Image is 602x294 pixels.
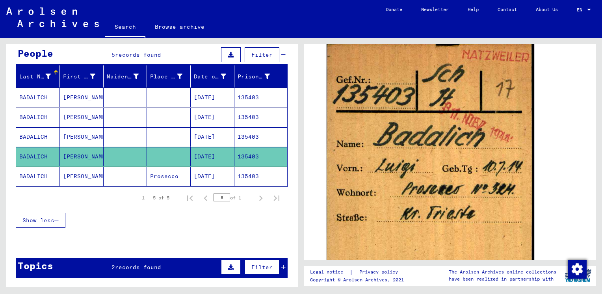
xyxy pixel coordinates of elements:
[234,108,287,127] mat-cell: 135403
[107,70,149,83] div: Maiden Name
[150,73,182,81] div: Place of Birth
[234,147,287,166] mat-cell: 135403
[111,51,115,58] span: 5
[191,88,234,107] mat-cell: [DATE]
[19,73,51,81] div: Last Name
[18,46,53,60] div: People
[191,65,234,87] mat-header-cell: Date of Birth
[253,190,269,206] button: Next page
[115,51,161,58] span: records found
[104,65,147,87] mat-header-cell: Maiden Name
[22,217,54,224] span: Show less
[191,147,234,166] mat-cell: [DATE]
[310,268,349,276] a: Legal notice
[115,264,161,271] span: records found
[19,70,61,83] div: Last Name
[105,17,145,38] a: Search
[198,190,214,206] button: Previous page
[6,7,99,27] img: Arolsen_neg.svg
[60,167,104,186] mat-cell: [PERSON_NAME]
[234,65,287,87] mat-header-cell: Prisoner #
[182,190,198,206] button: First page
[111,264,115,271] span: 2
[238,70,280,83] div: Prisoner #
[60,147,104,166] mat-cell: [PERSON_NAME]
[63,73,95,81] div: First Name
[16,127,60,147] mat-cell: BADALICH
[191,167,234,186] mat-cell: [DATE]
[147,167,191,186] mat-cell: Prosecco
[214,194,253,201] div: of 1
[142,194,169,201] div: 1 – 5 of 5
[310,268,407,276] div: |
[16,88,60,107] mat-cell: BADALICH
[16,147,60,166] mat-cell: BADALICH
[449,268,556,275] p: The Arolsen Archives online collections
[150,70,192,83] div: Place of Birth
[563,266,593,285] img: yv_logo.png
[234,167,287,186] mat-cell: 135403
[353,268,407,276] a: Privacy policy
[577,7,585,13] span: EN
[16,65,60,87] mat-header-cell: Last Name
[16,167,60,186] mat-cell: BADALICH
[191,108,234,127] mat-cell: [DATE]
[234,127,287,147] mat-cell: 135403
[568,260,587,279] img: Change consent
[60,88,104,107] mat-cell: [PERSON_NAME]
[245,260,279,275] button: Filter
[191,127,234,147] mat-cell: [DATE]
[310,276,407,283] p: Copyright © Arolsen Archives, 2021
[251,264,273,271] span: Filter
[449,275,556,283] p: have been realized in partnership with
[60,108,104,127] mat-cell: [PERSON_NAME]
[147,65,191,87] mat-header-cell: Place of Birth
[16,108,60,127] mat-cell: BADALICH
[269,190,284,206] button: Last page
[145,17,214,36] a: Browse archive
[107,73,139,81] div: Maiden Name
[234,88,287,107] mat-cell: 135403
[16,213,65,228] button: Show less
[60,65,104,87] mat-header-cell: First Name
[60,127,104,147] mat-cell: [PERSON_NAME]
[245,47,279,62] button: Filter
[251,51,273,58] span: Filter
[194,73,226,81] div: Date of Birth
[18,259,53,273] div: Topics
[194,70,236,83] div: Date of Birth
[238,73,270,81] div: Prisoner #
[63,70,105,83] div: First Name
